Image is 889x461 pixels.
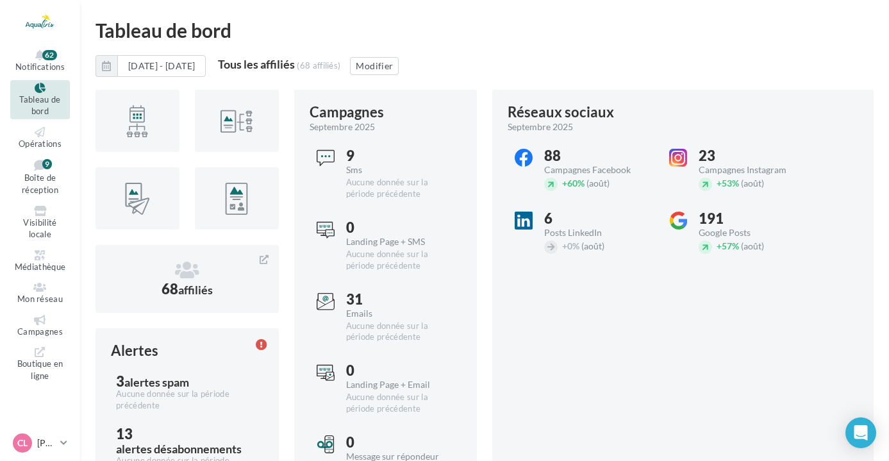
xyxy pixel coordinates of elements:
[346,177,451,200] div: Aucune donnée sur la période précédente
[544,165,651,174] div: Campagnes Facebook
[717,178,739,189] span: 53%
[22,173,58,196] span: Boîte de réception
[19,94,60,117] span: Tableau de bord
[544,149,651,163] div: 88
[346,237,451,246] div: Landing Page + SMS
[845,417,876,448] div: Open Intercom Messenger
[10,124,70,152] a: Opérations
[717,240,739,251] span: 57%
[310,121,375,133] span: septembre 2025
[508,121,573,133] span: septembre 2025
[116,443,242,455] div: alertes désabonnements
[10,312,70,340] a: Campagnes
[218,58,295,70] div: Tous les affiliés
[544,212,651,226] div: 6
[346,149,451,163] div: 9
[10,280,70,307] a: Mon réseau
[10,203,70,242] a: Visibilité locale
[581,240,604,251] span: (août)
[42,50,57,60] div: 62
[346,292,451,306] div: 31
[717,178,722,189] span: +
[346,309,451,318] div: Emails
[544,228,651,237] div: Posts LinkedIn
[17,294,63,304] span: Mon réseau
[699,165,806,174] div: Campagnes Instagram
[346,165,451,174] div: Sms
[586,178,610,189] span: (août)
[562,178,585,189] span: 60%
[178,283,213,297] span: affiliés
[17,359,63,381] span: Boutique en ligne
[96,21,874,40] div: Tableau de bord
[124,376,189,388] div: alertes spam
[717,240,722,251] span: +
[96,55,206,77] button: [DATE] - [DATE]
[346,364,451,378] div: 0
[741,240,764,251] span: (août)
[116,427,258,455] div: 13
[17,326,63,337] span: Campagnes
[346,249,451,272] div: Aucune donnée sur la période précédente
[350,57,399,75] button: Modifier
[346,221,451,235] div: 0
[116,374,258,389] div: 3
[741,178,764,189] span: (août)
[508,105,614,119] div: Réseaux sociaux
[10,80,70,119] a: Tableau de bord
[10,344,70,383] a: Boutique en ligne
[297,60,340,71] div: (68 affiliés)
[346,392,451,415] div: Aucune donnée sur la période précédente
[42,159,52,169] div: 9
[10,247,70,275] a: Médiathèque
[23,217,56,240] span: Visibilité locale
[17,437,28,449] span: CL
[19,138,62,149] span: Opérations
[111,344,158,358] div: Alertes
[346,435,453,449] div: 0
[117,55,206,77] button: [DATE] - [DATE]
[162,280,213,298] span: 68
[346,380,451,389] div: Landing Page + Email
[562,178,567,189] span: +
[562,240,567,251] span: +
[37,437,55,449] p: [PERSON_NAME]
[116,389,258,412] div: Aucune donnée sur la période précédente
[310,105,384,119] div: Campagnes
[15,262,66,272] span: Médiathèque
[346,452,453,461] div: Message sur répondeur
[346,321,451,344] div: Aucune donnée sur la période précédente
[10,431,70,455] a: CL [PERSON_NAME]
[562,240,579,251] span: 0%
[699,228,806,237] div: Google Posts
[15,62,65,72] span: Notifications
[10,156,70,197] a: Boîte de réception 9
[699,149,806,163] div: 23
[10,47,70,75] button: Notifications 62
[699,212,806,226] div: 191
